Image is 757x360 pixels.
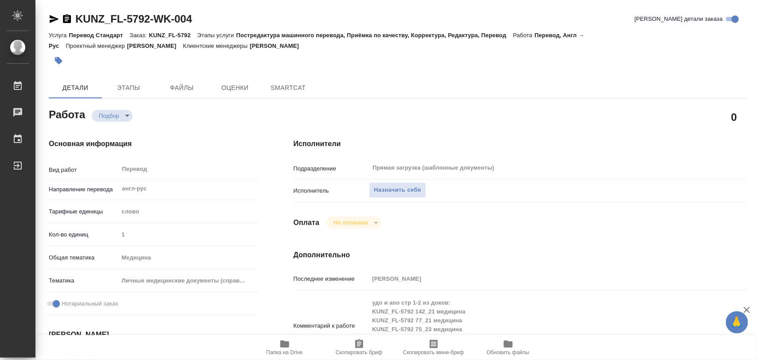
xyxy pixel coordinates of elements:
[118,204,258,219] div: слово
[118,250,258,265] div: Медицина
[49,329,258,340] h4: [PERSON_NAME]
[49,276,118,285] p: Тематика
[49,139,258,149] h4: Основная информация
[62,299,118,308] span: Нотариальный заказ
[294,275,369,283] p: Последнее изменение
[75,13,192,25] a: KUNZ_FL-5792-WK-004
[66,43,127,49] p: Проектный менеджер
[294,250,747,260] h4: Дополнительно
[54,82,97,93] span: Детали
[471,335,545,360] button: Обновить файлы
[92,110,133,122] div: Подбор
[730,313,745,332] span: 🙏
[49,32,69,39] p: Услуга
[294,321,369,330] p: Комментарий к работе
[197,32,236,39] p: Этапы услуги
[331,219,370,226] button: Не оплачена
[49,51,68,70] button: Добавить тэг
[118,228,258,241] input: Пустое поле
[731,109,737,124] h2: 0
[486,349,530,356] span: Обновить файлы
[127,43,183,49] p: [PERSON_NAME]
[62,14,72,24] button: Скопировать ссылку
[96,112,122,120] button: Подбор
[369,182,426,198] button: Назначить себя
[49,14,59,24] button: Скопировать ссылку для ЯМессенджера
[374,185,421,195] span: Назначить себя
[149,32,197,39] p: KUNZ_FL-5792
[369,272,709,285] input: Пустое поле
[49,230,118,239] p: Кол-во единиц
[107,82,150,93] span: Этапы
[326,217,381,228] div: Подбор
[635,15,723,23] span: [PERSON_NAME] детали заказа
[69,32,129,39] p: Перевод Стандарт
[183,43,250,49] p: Клиентские менеджеры
[369,295,709,355] textarea: удо и апо стр 1-2 из доков: KUNZ_FL-5792 142_21 медицина KUNZ_FL-5792 77_21 медицина KUNZ_FL-5792...
[118,273,258,288] div: Личные медицинские документы (справки, эпикризы)
[322,335,396,360] button: Скопировать бриф
[294,186,369,195] p: Исполнитель
[294,164,369,173] p: Подразделение
[726,311,748,333] button: 🙏
[236,32,513,39] p: Постредактура машинного перевода, Приёмка по качеству, Корректура, Редактура, Перевод
[336,349,382,356] span: Скопировать бриф
[214,82,256,93] span: Оценки
[294,139,747,149] h4: Исполнители
[247,335,322,360] button: Папка на Drive
[267,82,310,93] span: SmartCat
[396,335,471,360] button: Скопировать мини-бриф
[294,217,320,228] h4: Оплата
[403,349,464,356] span: Скопировать мини-бриф
[49,166,118,174] p: Вид работ
[49,106,85,122] h2: Работа
[49,253,118,262] p: Общая тематика
[129,32,149,39] p: Заказ:
[49,207,118,216] p: Тарифные единицы
[161,82,203,93] span: Файлы
[49,185,118,194] p: Направление перевода
[250,43,306,49] p: [PERSON_NAME]
[267,349,303,356] span: Папка на Drive
[513,32,535,39] p: Работа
